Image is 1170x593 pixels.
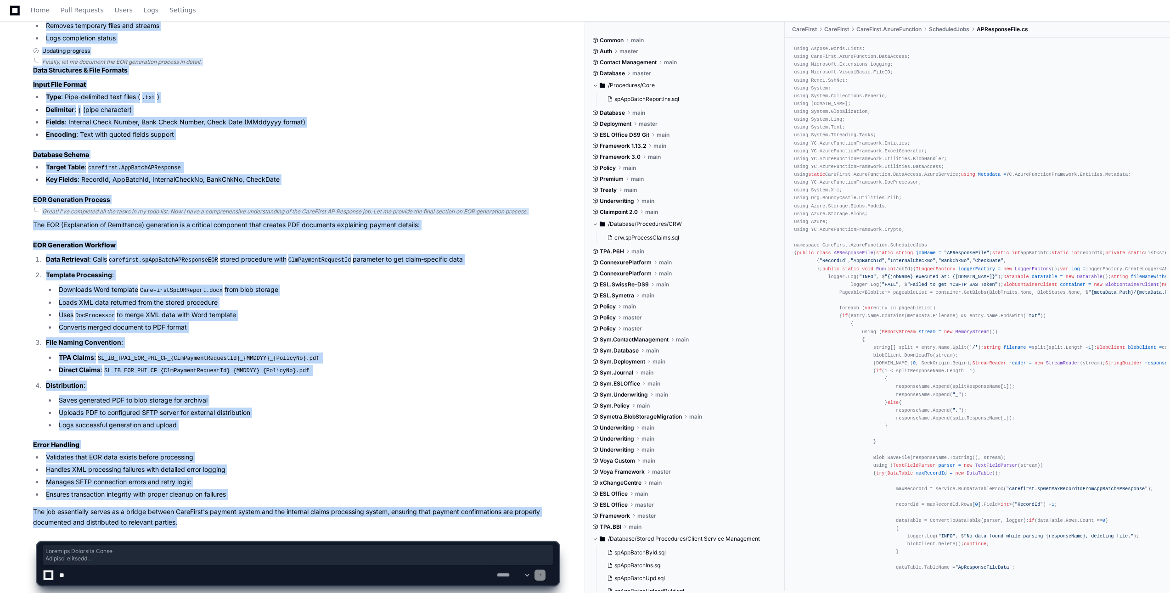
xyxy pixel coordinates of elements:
[600,424,634,431] span: Underwriting
[647,380,660,387] span: main
[969,345,978,350] span: '/'
[1128,250,1145,256] span: static
[608,220,682,228] span: /Database/Procedures/CRW
[1003,282,1057,287] span: BlobContainerClient
[600,479,641,487] span: xChangeCentre
[884,274,997,280] span: "{jobName} executed at: {[DOMAIN_NAME]}"
[600,270,652,277] span: ConnexurePlatform
[992,250,1009,256] span: static
[1094,282,1102,287] span: new
[972,360,1006,366] span: StreamReader
[1052,250,1069,256] span: static
[907,282,998,287] span: "Failed to get YCSFTP SAS Token"
[956,329,990,335] span: MemoryStream
[950,470,952,476] span: =
[46,270,559,280] p: :
[46,255,89,263] strong: Data Retrieval
[641,446,654,453] span: main
[635,501,654,509] span: master
[637,512,656,520] span: master
[600,131,649,139] span: ESL Office DS9 Git
[1077,274,1102,280] span: DataTable
[600,70,625,77] span: Database
[998,266,1001,272] span: =
[882,329,916,335] span: MemoryStream
[140,94,157,102] code: .txt
[656,281,669,288] span: main
[689,413,702,420] span: main
[659,259,672,266] span: main
[600,303,616,310] span: Policy
[876,250,893,256] span: static
[600,281,649,288] span: ESL.SwissRe-DS9
[56,285,559,296] li: Downloads Word template from blob storage
[1071,266,1080,272] span: log
[1066,274,1074,280] span: new
[96,354,321,363] code: SL_IB_TPA1_EOR_PHI_CF_{ClmPaymentRequestId}_{MMDDYY}_{PolicyNo}.pdf
[964,463,972,468] span: new
[600,292,634,299] span: ESL.Symetra
[33,80,86,88] strong: Input File Format
[1111,274,1128,280] span: string
[600,218,605,229] svg: Directory
[1046,360,1080,366] span: StreamReader
[592,78,778,93] button: /Procedures/Core
[43,174,559,185] li: : RecordId, AppBatchId, InternalCheckNo, BankChkNo, CheckDate
[956,470,964,476] span: new
[632,109,645,117] span: main
[808,172,825,177] span: static
[600,325,616,332] span: Policy
[1060,274,1063,280] span: =
[969,368,972,374] span: 1
[43,489,559,500] li: Ensures transaction integrity with proper cleanup on failures
[973,258,1004,263] span: "CheckDate"
[56,322,559,333] li: Converts merged document to PDF format
[664,59,677,66] span: main
[1088,282,1091,287] span: =
[31,7,50,13] span: Home
[1029,345,1032,350] span: =
[1003,345,1026,350] span: filename
[600,208,638,216] span: Claimpoint 2.0
[631,248,644,255] span: main
[600,80,605,91] svg: Directory
[603,231,772,244] button: crw.spProcessClaims.sql
[86,164,183,172] code: carefirst.AppBatchAPResponse
[61,7,103,13] span: Pull Requests
[1015,266,1052,272] span: LoggerFactory
[916,266,955,272] span: ILoggerFactory
[600,380,640,387] span: Sym.ESLOffice
[885,266,913,272] span: ( JobId)
[600,175,624,183] span: Premium
[635,490,648,498] span: main
[600,314,616,321] span: Policy
[641,424,654,431] span: main
[46,130,76,138] strong: Encoding
[834,250,873,256] span: APResponseFile
[600,446,634,453] span: Underwriting
[600,248,624,255] span: TPA.P6H
[600,402,630,409] span: Sym.Policy
[623,314,642,321] span: master
[56,310,559,321] li: Uses to merge XML data with Word template
[646,347,659,354] span: main
[46,337,559,348] p: :
[43,105,559,116] li: : (pipe character)
[893,463,935,468] span: TextFieldParser
[631,37,644,44] span: main
[33,151,89,158] strong: Database Schema
[46,93,61,101] strong: Type
[657,131,669,139] span: main
[631,175,644,183] span: main
[1060,266,1069,272] span: var
[33,195,559,204] h2: EOR Generation Process
[1097,345,1125,350] span: BlobClient
[46,163,84,171] strong: Target Table
[144,7,158,13] span: Logs
[56,420,559,431] li: Logs successful generation and upload
[33,66,559,75] h2: Data Structures & File Formats
[1105,282,1159,287] span: BlobContainerClient
[46,118,65,126] strong: Fields
[820,258,848,263] span: "RecordId"
[652,358,665,365] span: main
